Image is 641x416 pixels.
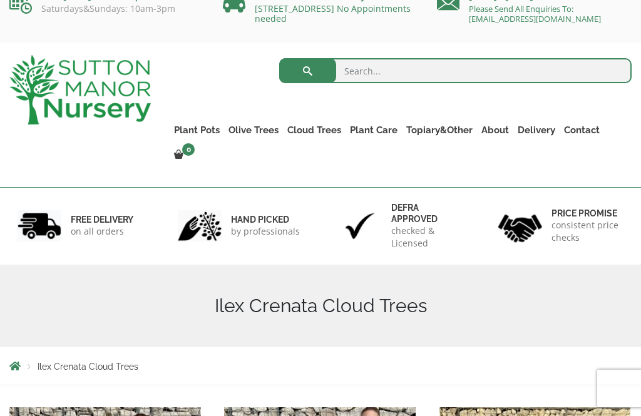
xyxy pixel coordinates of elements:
[18,210,61,242] img: 1.jpg
[170,146,198,164] a: 0
[279,58,632,83] input: Search...
[255,3,411,24] a: [STREET_ADDRESS] No Appointments needed
[402,121,477,139] a: Topiary&Other
[9,4,204,14] p: Saturdays&Sundays: 10am-3pm
[551,208,623,219] h6: Price promise
[182,143,195,156] span: 0
[231,225,300,238] p: by professionals
[231,214,300,225] h6: hand picked
[9,361,632,371] nav: Breadcrumbs
[391,225,463,250] p: checked & Licensed
[551,219,623,244] p: consistent price checks
[71,214,133,225] h6: FREE DELIVERY
[513,121,560,139] a: Delivery
[170,121,224,139] a: Plant Pots
[477,121,513,139] a: About
[469,3,601,24] a: Please Send All Enquiries To: [EMAIL_ADDRESS][DOMAIN_NAME]
[224,121,283,139] a: Olive Trees
[9,55,151,124] img: logo
[346,121,402,139] a: Plant Care
[498,206,542,245] img: 4.jpg
[560,121,604,139] a: Contact
[71,225,133,238] p: on all orders
[9,295,632,317] h1: Ilex Crenata Cloud Trees
[178,210,222,242] img: 2.jpg
[283,121,346,139] a: Cloud Trees
[38,362,138,372] span: Ilex Crenata Cloud Trees
[338,210,382,242] img: 3.jpg
[391,202,463,225] h6: Defra approved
